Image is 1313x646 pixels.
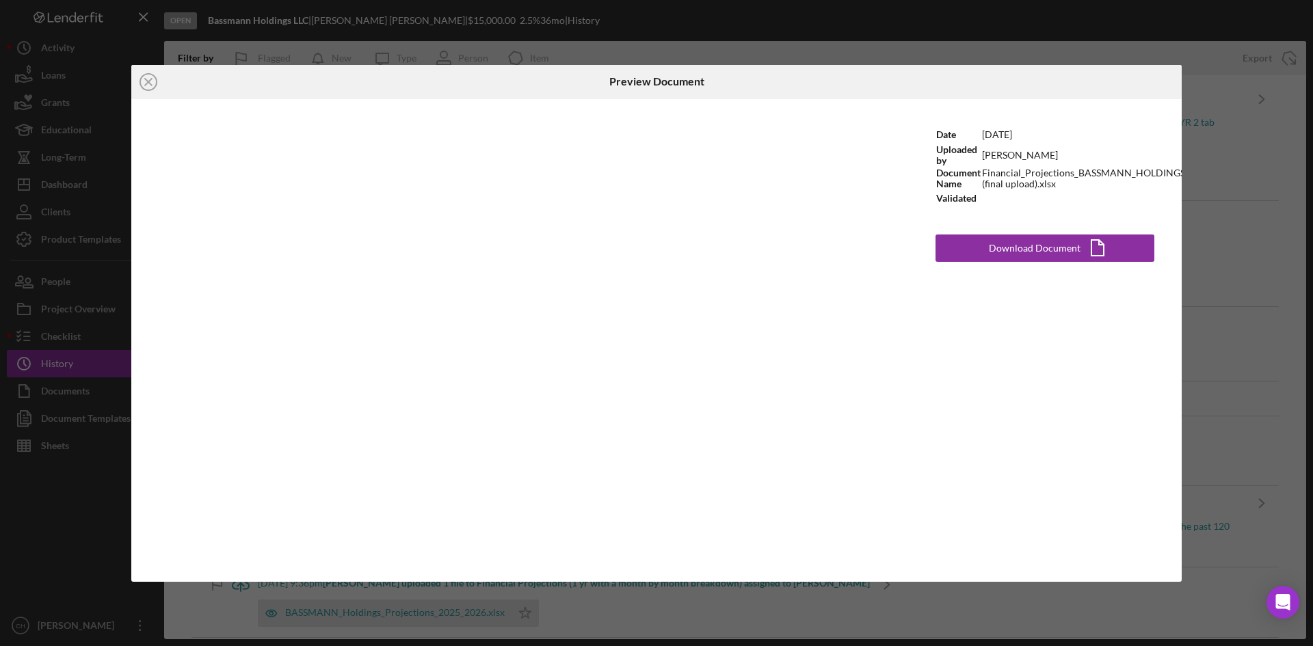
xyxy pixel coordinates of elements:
[936,234,1154,262] button: Download Document
[981,167,1186,190] td: Financial_Projections_BASSMANN_HOLDINGS (final upload).xlsx
[936,192,977,204] b: Validated
[609,75,704,88] h6: Preview Document
[936,144,977,166] b: Uploaded by
[936,167,981,189] b: Document Name
[981,126,1186,144] td: [DATE]
[936,129,956,140] b: Date
[131,99,908,582] iframe: Document Preview
[1266,586,1299,619] div: Open Intercom Messenger
[981,144,1186,167] td: [PERSON_NAME]
[989,234,1080,262] div: Download Document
